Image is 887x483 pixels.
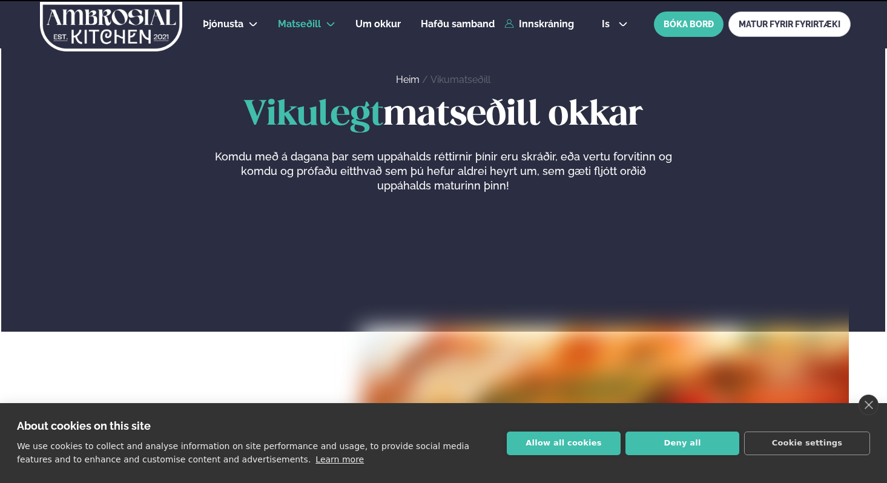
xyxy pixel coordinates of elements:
[507,432,621,455] button: Allow all cookies
[203,17,243,31] a: Þjónusta
[396,74,420,85] a: Heim
[17,441,469,464] p: We use cookies to collect and analyse information on site performance and usage, to provide socia...
[278,17,321,31] a: Matseðill
[602,19,613,29] span: is
[39,2,183,51] img: logo
[421,18,495,30] span: Hafðu samband
[744,432,870,455] button: Cookie settings
[17,419,151,432] strong: About cookies on this site
[625,432,739,455] button: Deny all
[278,18,321,30] span: Matseðill
[38,96,849,135] h1: matseðill okkar
[592,19,638,29] button: is
[214,149,672,193] p: Komdu með á dagana þar sem uppáhalds réttirnir þínir eru skráðir, eða vertu forvitinn og komdu og...
[728,11,851,37] a: MATUR FYRIR FYRIRTÆKI
[859,395,879,415] a: close
[504,19,574,30] a: Innskráning
[355,17,401,31] a: Um okkur
[315,455,364,464] a: Learn more
[430,74,490,85] a: Vikumatseðill
[355,18,401,30] span: Um okkur
[654,11,724,37] button: BÓKA BORÐ
[421,17,495,31] a: Hafðu samband
[243,99,383,132] span: Vikulegt
[422,74,430,85] span: /
[203,18,243,30] span: Þjónusta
